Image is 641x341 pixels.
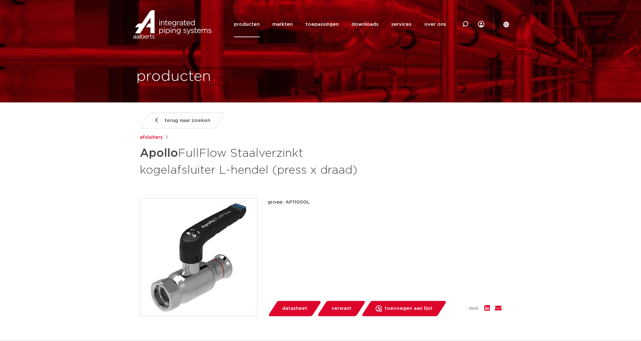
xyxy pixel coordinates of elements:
a: downloads [351,11,378,37]
nav: Menu [234,11,446,37]
p: groep: AP11000L [268,198,501,206]
div: my IPS [478,11,484,37]
h1: producten [136,66,211,87]
span: datasheet [282,303,307,314]
a: afsluiters [140,134,163,141]
span: toevoegen aan lijst [385,303,433,314]
a: over ons [424,11,446,37]
a: terug naar zoeken [140,113,225,129]
span: terug naar zoeken [165,115,210,126]
a: toepassingen [305,11,339,37]
h1: FullFlow Staalverzinkt kogelafsluiter L-hendel (press x draad) [140,144,378,178]
strong: Apollo [140,148,178,159]
a: verwant [317,301,366,316]
a: producten [234,11,260,37]
a: markten [272,11,293,37]
span: deel: [468,305,479,312]
span: verwant [331,303,351,314]
a: services [391,11,412,37]
a: datasheet [268,301,322,316]
img: Product Image for Apollo FullFlow Staalverzinkt kogelafsluiter L-hendel (press x draad) [140,199,257,316]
